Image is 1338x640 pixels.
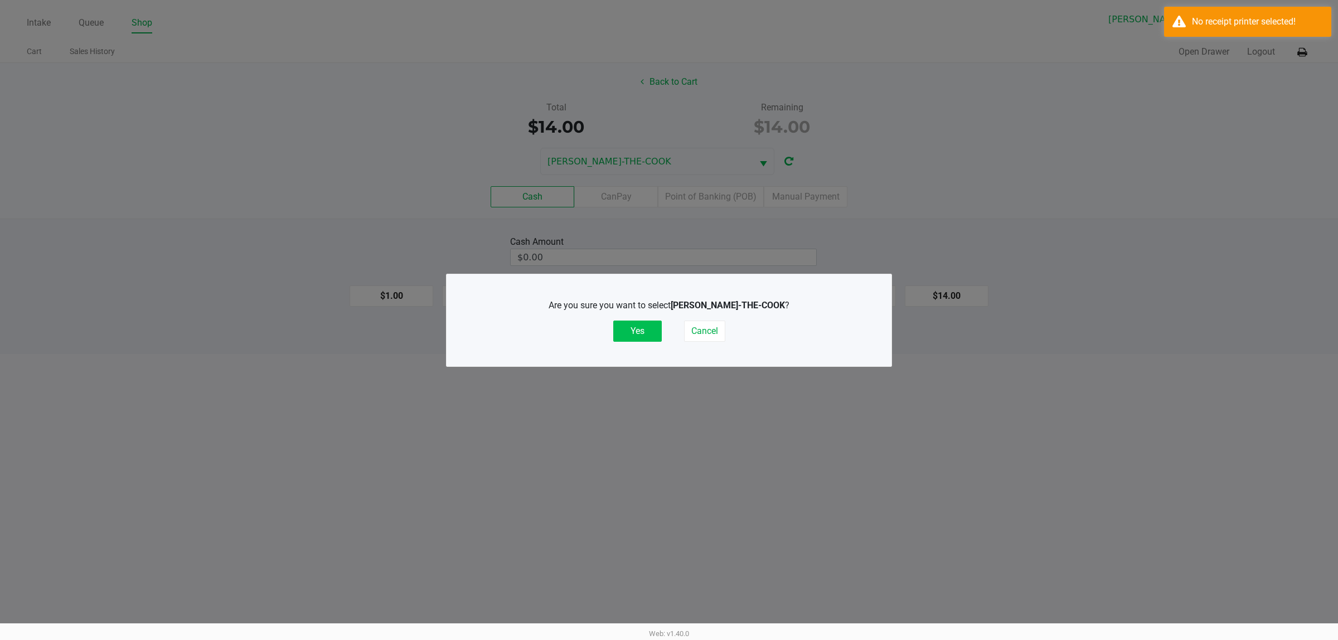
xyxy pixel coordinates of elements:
span: Web: v1.40.0 [649,629,689,638]
div: No receipt printer selected! [1192,15,1323,28]
button: Yes [613,321,662,342]
b: [PERSON_NAME]-THE-COOK [671,300,785,311]
button: Cancel [684,321,725,342]
p: Are you sure you want to select ? [477,299,861,312]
